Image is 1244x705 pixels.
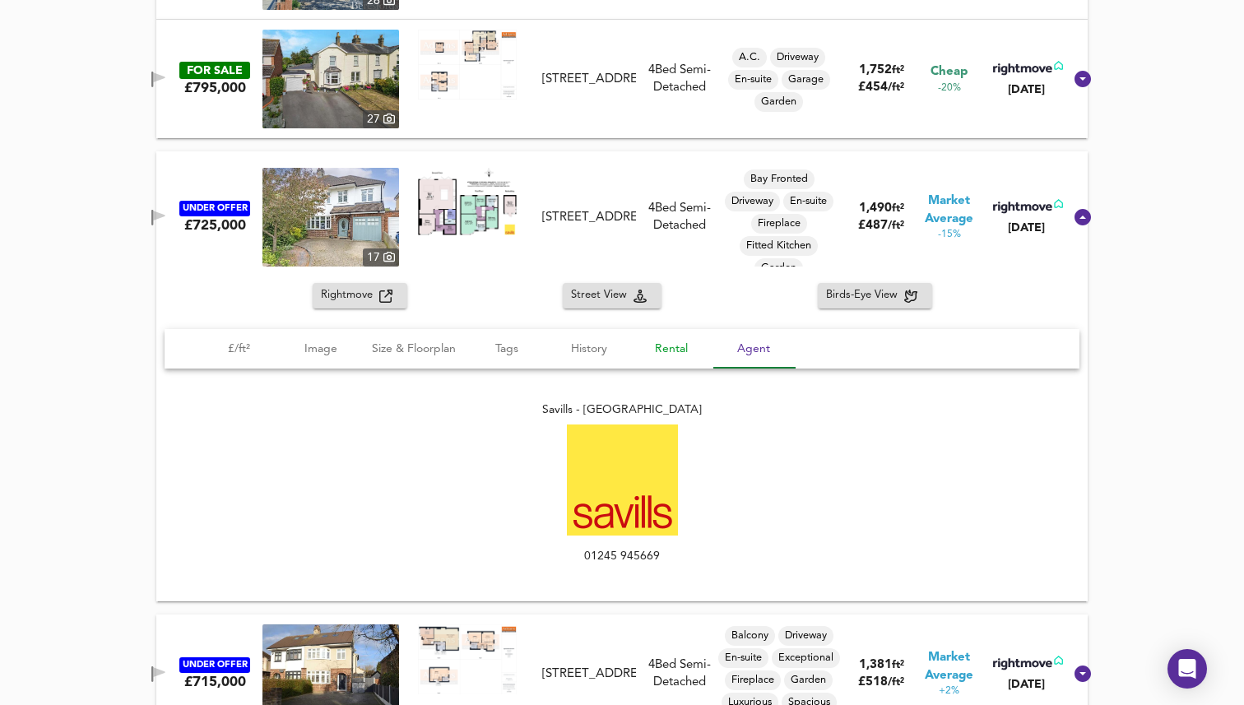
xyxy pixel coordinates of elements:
[782,70,830,90] div: Garage
[783,194,833,209] span: En-suite
[858,220,904,232] span: £ 487
[728,72,778,87] span: En-suite
[558,339,620,359] span: History
[782,72,830,87] span: Garage
[913,649,985,684] span: Market Average
[290,339,352,359] span: Image
[156,20,1088,138] div: FOR SALE£795,000 property thumbnail 27 Floorplan[STREET_ADDRESS]4Bed Semi-DetachedA.C.DrivewayEn-...
[363,110,399,128] div: 27
[913,192,985,228] span: Market Average
[1073,69,1093,89] svg: Show Details
[770,48,825,67] div: Driveway
[778,628,833,643] span: Driveway
[754,258,803,278] div: Garden
[858,81,904,94] span: £ 454
[184,673,246,691] div: £715,000
[858,676,904,689] span: £ 518
[990,220,1063,236] div: [DATE]
[640,339,703,359] span: Rental
[770,50,825,65] span: Driveway
[859,659,892,671] span: 1,381
[744,172,815,187] span: Bay Fronted
[542,666,636,683] div: [STREET_ADDRESS]
[728,70,778,90] div: En-suite
[892,65,904,76] span: ft²
[772,648,840,668] div: Exceptional
[772,651,840,666] span: Exceptional
[740,239,818,253] span: Fitted Kitchen
[939,684,959,698] span: +2%
[363,248,399,267] div: 17
[643,200,717,235] div: 4 Bed Semi-Detached
[740,236,818,256] div: Fitted Kitchen
[718,651,768,666] span: En-suite
[859,202,892,215] span: 1,490
[313,283,407,308] button: Rightmove
[542,71,636,88] div: [STREET_ADDRESS]
[262,168,399,267] img: property thumbnail
[751,216,807,231] span: Fireplace
[754,261,803,276] span: Garden
[725,670,781,690] div: Fireplace
[826,286,904,305] span: Birds-Eye View
[321,286,379,305] span: Rightmove
[262,168,399,267] a: property thumbnail 17
[888,677,904,688] span: / ft²
[536,209,643,226] div: Second Avenue, Chelmsford, Essex, CM1 4EU
[643,62,717,97] div: 4 Bed Semi-Detached
[476,339,538,359] span: Tags
[725,192,780,211] div: Driveway
[778,626,833,646] div: Driveway
[990,676,1063,693] div: [DATE]
[859,64,892,77] span: 1,752
[754,92,803,112] div: Garden
[567,425,678,536] img: Agent Logo
[418,624,517,694] img: Floorplan
[1073,207,1093,227] svg: Show Details
[990,81,1063,98] div: [DATE]
[1167,649,1207,689] div: Open Intercom Messenger
[643,656,717,692] div: 4 Bed Semi-Detached
[418,168,517,234] img: Floorplan
[722,339,785,359] span: Agent
[783,192,833,211] div: En-suite
[207,339,270,359] span: £/ft²
[744,169,815,189] div: Bay Fronted
[754,95,803,109] span: Garden
[938,81,961,95] span: -20%
[184,79,246,97] div: £795,000
[262,30,399,128] a: property thumbnail 27
[784,670,833,690] div: Garden
[732,50,767,65] span: A.C.
[888,82,904,93] span: / ft²
[751,214,807,234] div: Fireplace
[156,283,1088,601] div: UNDER OFFER£725,000 property thumbnail 17 Floorplan[STREET_ADDRESS]4Bed Semi-DetachedBay FrontedD...
[542,399,702,422] div: Savills - [GEOGRAPHIC_DATA]
[179,657,250,673] div: UNDER OFFER
[718,648,768,668] div: En-suite
[179,62,250,79] div: FOR SALE
[892,660,904,670] span: ft²
[184,216,246,234] div: £725,000
[938,228,961,242] span: -15%
[818,283,932,308] button: Birds-Eye View
[372,339,456,359] span: Size & Floorplan
[571,286,634,305] span: Street View
[563,283,661,308] button: Street View
[156,151,1088,283] div: UNDER OFFER£725,000 property thumbnail 17 Floorplan[STREET_ADDRESS]4Bed Semi-DetachedBay FrontedD...
[892,203,904,214] span: ft²
[179,201,250,216] div: UNDER OFFER
[732,48,767,67] div: A.C.
[725,626,775,646] div: Balcony
[784,673,833,688] span: Garden
[888,220,904,231] span: / ft²
[725,194,780,209] span: Driveway
[584,545,660,568] div: 01245 945669
[725,673,781,688] span: Fireplace
[1073,664,1093,684] svg: Show Details
[725,628,775,643] span: Balcony
[418,30,517,100] img: Floorplan
[542,209,636,226] div: [STREET_ADDRESS]
[262,30,399,128] img: property thumbnail
[931,63,968,81] span: Cheap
